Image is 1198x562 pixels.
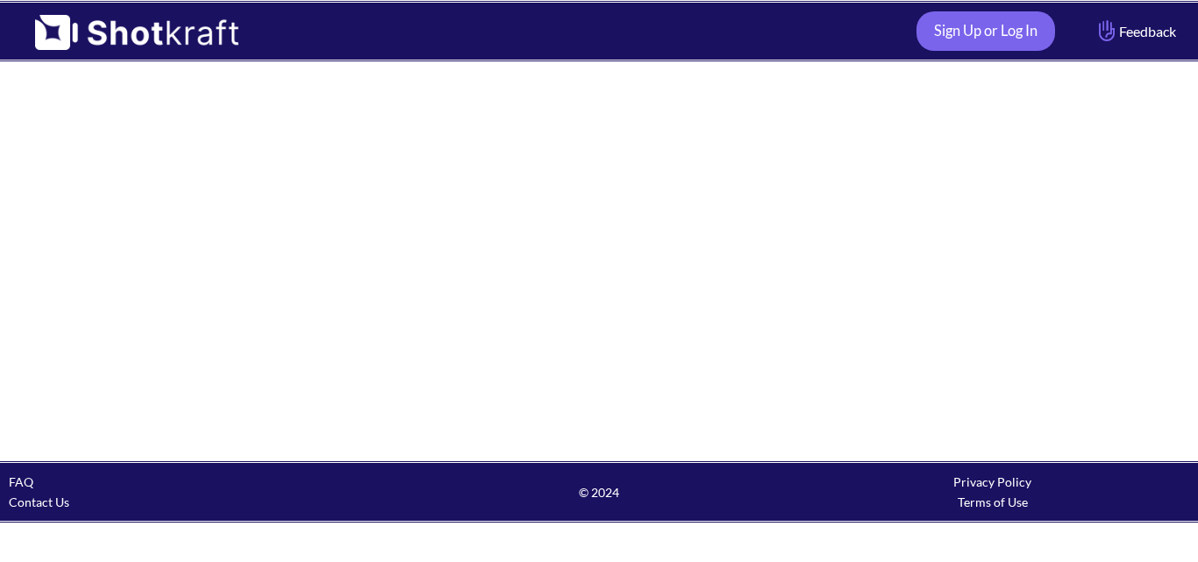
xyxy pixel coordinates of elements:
span: © 2024 [403,482,796,502]
a: FAQ [9,474,33,489]
a: Sign Up or Log In [916,11,1055,51]
img: Hand Icon [1095,16,1119,46]
div: Terms of Use [795,492,1189,512]
a: Contact Us [9,494,69,509]
span: Feedback [1095,21,1176,41]
div: Privacy Policy [795,472,1189,492]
